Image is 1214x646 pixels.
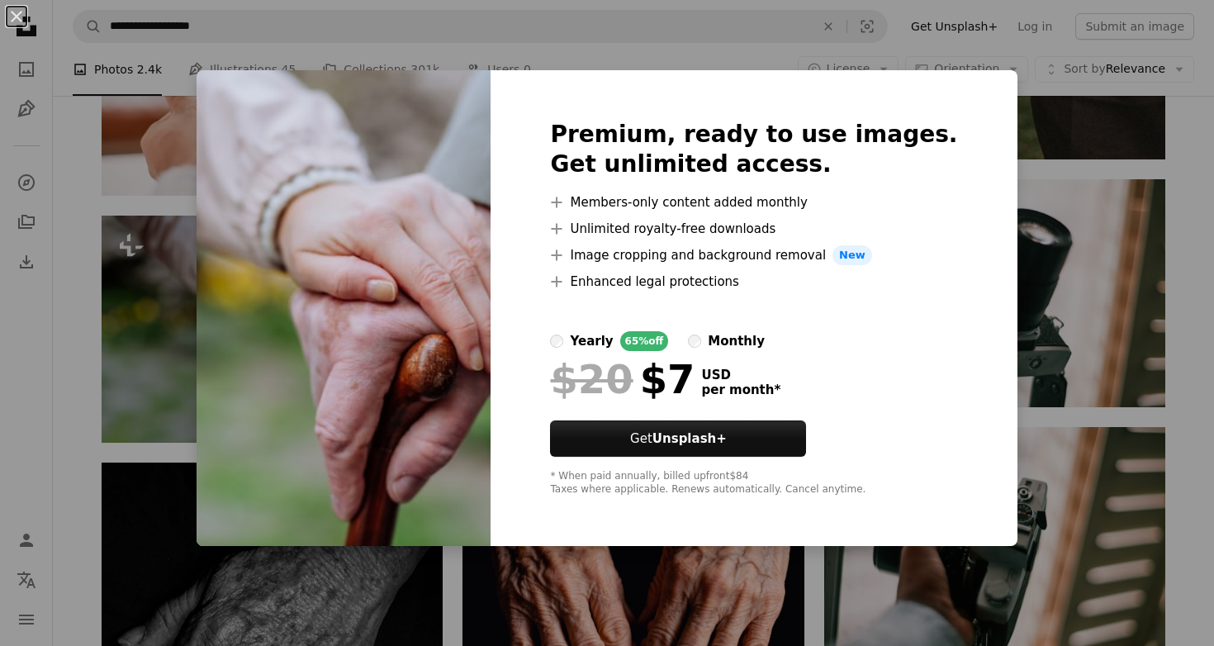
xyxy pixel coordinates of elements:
div: yearly [570,331,613,351]
span: New [832,245,872,265]
div: $7 [550,358,695,401]
h2: Premium, ready to use images. Get unlimited access. [550,120,957,179]
li: Unlimited royalty-free downloads [550,219,957,239]
span: per month * [701,382,780,397]
li: Image cropping and background removal [550,245,957,265]
div: * When paid annually, billed upfront $84 Taxes where applicable. Renews automatically. Cancel any... [550,470,957,496]
img: premium_photo-1663100493236-a21e4e1121e6 [197,70,491,546]
button: GetUnsplash+ [550,420,806,457]
input: yearly65%off [550,335,563,348]
div: 65% off [620,331,669,351]
span: USD [701,368,780,382]
input: monthly [688,335,701,348]
strong: Unsplash+ [652,431,727,446]
span: $20 [550,358,633,401]
div: monthly [708,331,765,351]
li: Enhanced legal protections [550,272,957,292]
li: Members-only content added monthly [550,192,957,212]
